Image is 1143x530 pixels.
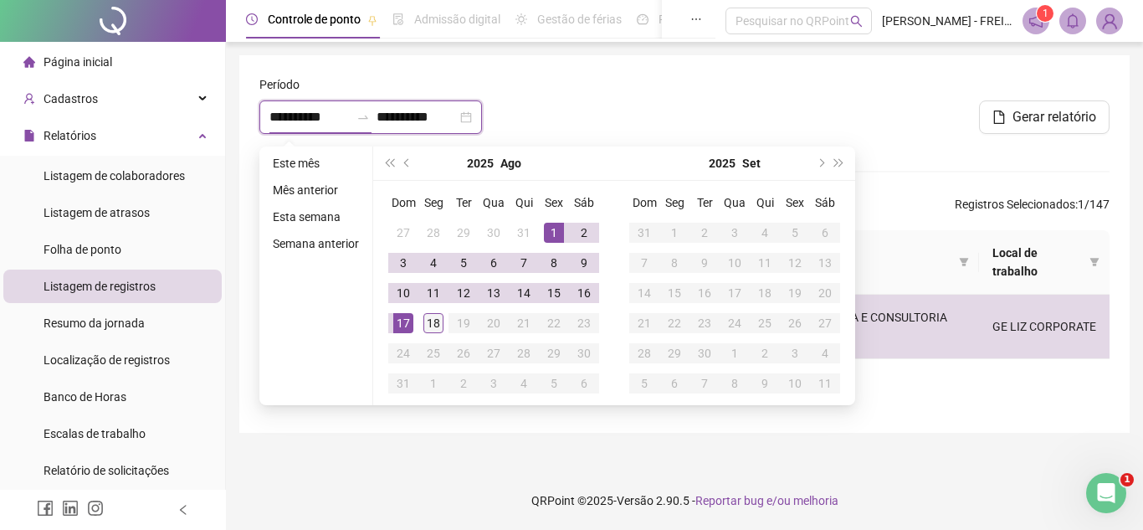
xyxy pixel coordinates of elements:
[725,283,745,303] div: 17
[780,218,810,248] td: 2025-09-05
[544,253,564,273] div: 8
[637,13,648,25] span: dashboard
[514,343,534,363] div: 28
[44,316,145,330] span: Resumo da jornada
[544,373,564,394] div: 5
[634,223,654,243] div: 31
[780,308,810,338] td: 2025-09-26
[725,373,745,394] div: 8
[689,218,720,248] td: 2025-09-02
[509,188,539,218] th: Qui
[398,147,417,180] button: prev-year
[755,343,775,363] div: 2
[830,147,848,180] button: super-next-year
[23,56,35,68] span: home
[1089,257,1099,267] span: filter
[44,55,112,69] span: Página inicial
[393,253,413,273] div: 3
[785,283,805,303] div: 19
[629,338,659,368] td: 2025-09-28
[380,147,398,180] button: super-prev-year
[467,147,494,180] button: year panel
[392,13,404,25] span: file-done
[785,373,805,394] div: 10
[37,500,54,517] span: facebook
[780,368,810,399] td: 2025-10-10
[664,253,684,273] div: 8
[448,248,479,278] td: 2025-08-05
[479,248,509,278] td: 2025-08-06
[484,253,504,273] div: 6
[454,313,474,333] div: 19
[695,283,715,303] div: 16
[815,313,835,333] div: 27
[393,373,413,394] div: 31
[785,223,805,243] div: 5
[393,223,413,243] div: 27
[484,343,504,363] div: 27
[454,373,474,394] div: 2
[750,218,780,248] td: 2025-09-04
[454,253,474,273] div: 5
[423,373,443,394] div: 1
[659,278,689,308] td: 2025-09-15
[659,308,689,338] td: 2025-09-22
[750,278,780,308] td: 2025-09-18
[388,218,418,248] td: 2025-07-27
[569,248,599,278] td: 2025-08-09
[23,130,35,142] span: file
[393,343,413,363] div: 24
[44,353,170,367] span: Localização de registros
[544,283,564,303] div: 15
[725,313,745,333] div: 24
[629,218,659,248] td: 2025-08-31
[423,283,443,303] div: 11
[689,248,720,278] td: 2025-09-09
[266,153,366,173] li: Este mês
[690,13,702,25] span: ellipsis
[454,283,474,303] div: 12
[979,295,1110,359] td: GE LIZ CORPORATE
[266,180,366,200] li: Mês anterior
[388,368,418,399] td: 2025-08-31
[574,283,594,303] div: 16
[750,308,780,338] td: 2025-09-25
[388,278,418,308] td: 2025-08-10
[955,195,1110,222] span: : 1 / 147
[423,313,443,333] div: 18
[448,368,479,399] td: 2025-09-02
[544,223,564,243] div: 1
[388,248,418,278] td: 2025-08-03
[479,218,509,248] td: 2025-07-30
[509,308,539,338] td: 2025-08-21
[664,283,684,303] div: 15
[780,338,810,368] td: 2025-10-03
[689,188,720,218] th: Ter
[810,338,840,368] td: 2025-10-04
[539,218,569,248] td: 2025-08-01
[418,368,448,399] td: 2025-09-01
[815,283,835,303] div: 20
[1065,13,1080,28] span: bell
[479,338,509,368] td: 2025-08-27
[418,188,448,218] th: Seg
[750,188,780,218] th: Qui
[755,373,775,394] div: 9
[725,253,745,273] div: 10
[785,343,805,363] div: 3
[810,218,840,248] td: 2025-09-06
[659,188,689,218] th: Seg
[810,248,840,278] td: 2025-09-13
[659,248,689,278] td: 2025-09-08
[815,223,835,243] div: 6
[695,343,715,363] div: 30
[815,253,835,273] div: 13
[539,368,569,399] td: 2025-09-05
[810,278,840,308] td: 2025-09-20
[695,313,715,333] div: 23
[780,278,810,308] td: 2025-09-19
[659,338,689,368] td: 2025-09-29
[484,223,504,243] div: 30
[959,257,969,267] span: filter
[709,147,736,180] button: year panel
